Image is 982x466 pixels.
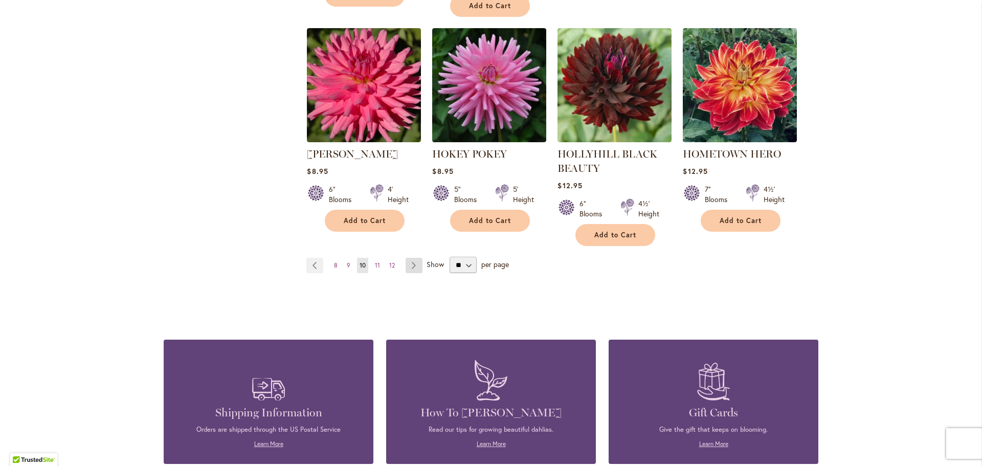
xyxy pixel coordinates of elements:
button: Add to Cart [575,224,655,246]
a: HOLLYHILL BLACK BEAUTY [557,148,657,174]
p: Read our tips for growing beautiful dahlias. [401,425,581,434]
span: Add to Cart [720,216,762,225]
span: 8 [334,261,338,269]
a: Learn More [477,440,506,448]
div: 6" Blooms [329,184,358,205]
a: HOKEY POKEY [432,148,507,160]
a: HOLLYHILL BLACK BEAUTY [557,135,672,144]
div: 7" Blooms [705,184,733,205]
iframe: Launch Accessibility Center [8,430,36,458]
img: HOLLYHILL BLACK BEAUTY [557,28,672,142]
div: 5' Height [513,184,534,205]
span: Add to Cart [344,216,386,225]
div: 4½' Height [764,184,785,205]
button: Add to Cart [325,210,405,232]
span: Add to Cart [469,2,511,10]
a: 12 [387,258,397,273]
span: 10 [360,261,366,269]
a: HERBERT SMITH [307,135,421,144]
h4: Shipping Information [179,406,358,420]
p: Orders are shipped through the US Postal Service [179,425,358,434]
a: 9 [344,258,353,273]
div: 6" Blooms [579,198,608,219]
span: 9 [347,261,350,269]
div: 5" Blooms [454,184,483,205]
a: Learn More [699,440,728,448]
span: $8.95 [432,166,453,176]
div: 4½' Height [638,198,659,219]
button: Add to Cart [701,210,780,232]
span: $12.95 [557,181,582,190]
button: Add to Cart [450,210,530,232]
img: HOKEY POKEY [432,28,546,142]
a: HOMETOWN HERO [683,135,797,144]
span: 12 [389,261,395,269]
a: HOMETOWN HERO [683,148,781,160]
span: Add to Cart [469,216,511,225]
span: per page [481,259,509,269]
div: 4' Height [388,184,409,205]
h4: How To [PERSON_NAME] [401,406,581,420]
h4: Gift Cards [624,406,803,420]
a: 11 [372,258,383,273]
span: $8.95 [307,166,328,176]
a: 8 [331,258,340,273]
img: HOMETOWN HERO [683,28,797,142]
span: $12.95 [683,166,707,176]
a: Learn More [254,440,283,448]
span: Add to Cart [594,231,636,239]
a: [PERSON_NAME] [307,148,398,160]
span: 11 [375,261,380,269]
span: Show [427,259,444,269]
p: Give the gift that keeps on blooming. [624,425,803,434]
img: HERBERT SMITH [307,28,421,142]
a: HOKEY POKEY [432,135,546,144]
